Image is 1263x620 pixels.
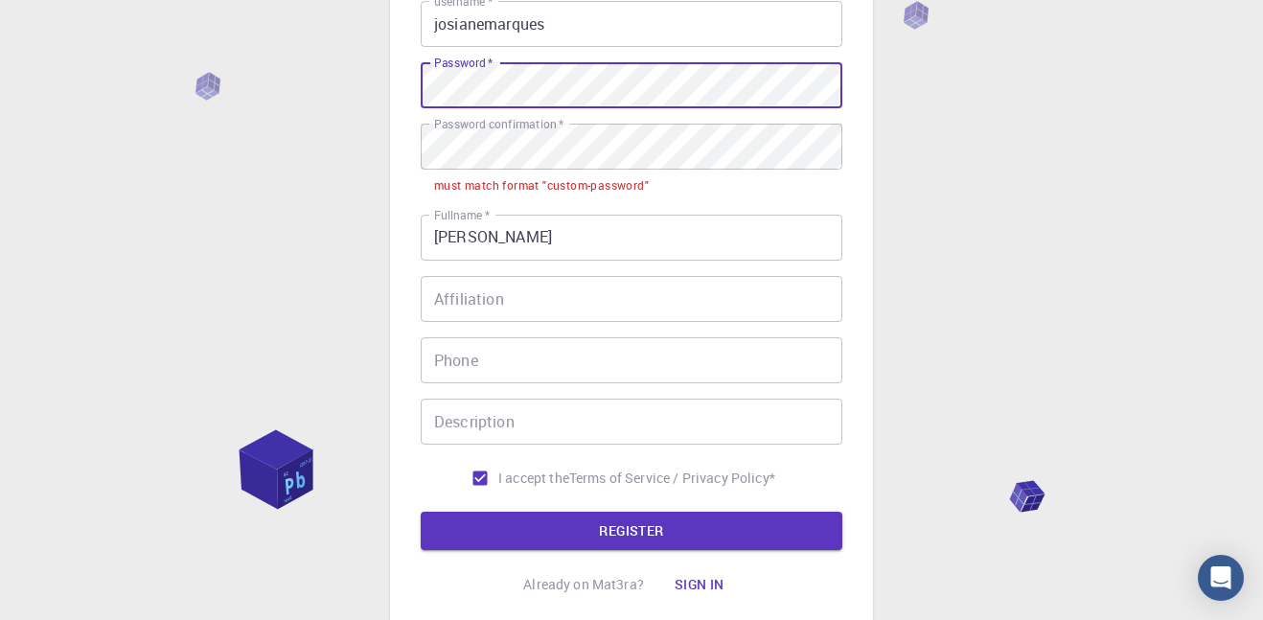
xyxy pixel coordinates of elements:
p: Terms of Service / Privacy Policy * [569,469,775,488]
div: must match format "custom-password" [434,176,649,195]
a: Terms of Service / Privacy Policy* [569,469,775,488]
button: Sign in [659,565,740,604]
span: I accept the [498,469,569,488]
div: Open Intercom Messenger [1198,555,1244,601]
p: Already on Mat3ra? [523,575,644,594]
label: Password confirmation [434,116,563,132]
label: Fullname [434,207,490,223]
label: Password [434,55,493,71]
button: REGISTER [421,512,842,550]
